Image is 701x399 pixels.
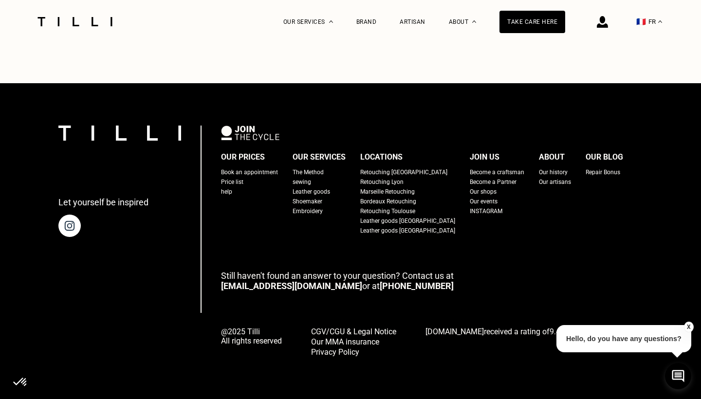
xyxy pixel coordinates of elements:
[221,327,282,336] span: @2025 Tilli
[311,337,379,346] span: Our MMA insurance
[658,20,662,23] img: drop-down menu
[360,150,403,164] div: LOCATIONS
[470,206,502,216] a: INSTAGRAM
[550,327,560,336] span: 9.4
[539,167,568,177] a: Our history
[58,215,81,237] img: Tilli's instagram page a home retouching
[539,177,571,187] a: Our artisans
[293,187,330,197] a: Leather goods
[556,325,691,352] p: Hello, do you have any questions?
[360,216,455,226] a: Leather goods [GEOGRAPHIC_DATA]
[293,197,322,206] a: Shoemaker
[360,206,415,216] a: Retouching Toulouse
[684,322,694,332] button: X
[293,150,346,164] div: OUR SERVICES
[221,187,232,197] a: help
[550,327,572,336] span: /
[425,327,643,336] span: received a rating of out of reviews.
[221,167,278,177] a: Book an appointment
[400,18,425,25] a: ARTISAN
[293,206,323,216] a: Embroidery
[360,226,455,236] a: Leather goods [GEOGRAPHIC_DATA]
[311,326,396,336] a: CGV/CGU & Legal Notice
[221,336,282,345] span: All rights reserved
[221,150,265,164] div: Our prices
[311,336,396,346] a: Our MMA insurance
[360,177,404,187] a: Retouching Lyon
[356,18,377,25] a: Brand
[221,177,243,187] a: Price list
[311,327,396,336] span: CGV/CGU & Legal Notice
[293,167,324,177] a: The Method
[221,271,643,291] p: or at
[311,347,359,357] span: Privacy Policy
[58,197,148,207] p: Let yourself be inspired
[58,126,181,141] img: Tilli logo
[470,187,497,197] a: Our shops
[380,281,454,291] a: [PHONE_NUMBER]
[34,17,116,26] img: Logo of the Tilli seamstress service
[470,177,517,187] a: Become a Partner
[499,11,565,33] a: TAKE CARE HERE
[360,187,415,197] a: Marseille Retouching
[293,177,311,187] a: sewing
[360,197,416,206] a: Bordeaux Retouching
[360,167,447,177] a: Retouching [GEOGRAPHIC_DATA]
[329,20,333,23] img: Drop-down menu
[586,150,623,164] div: Our Blog
[425,327,484,336] span: [DOMAIN_NAME]
[470,167,524,177] a: Become a craftsman
[221,126,279,140] img: logo Join The Cycle
[221,271,454,281] span: Still haven't found an answer to your question? Contact us at
[636,17,646,26] span: 🇫🇷
[470,150,499,164] div: Join us
[539,150,565,164] div: about
[472,20,476,23] img: About drop-down menu
[597,16,608,28] img: login icon
[221,281,362,291] a: [EMAIL_ADDRESS][DOMAIN_NAME]
[311,346,396,357] a: Privacy Policy
[586,167,620,177] a: Repair Bonus
[470,197,498,206] a: Our events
